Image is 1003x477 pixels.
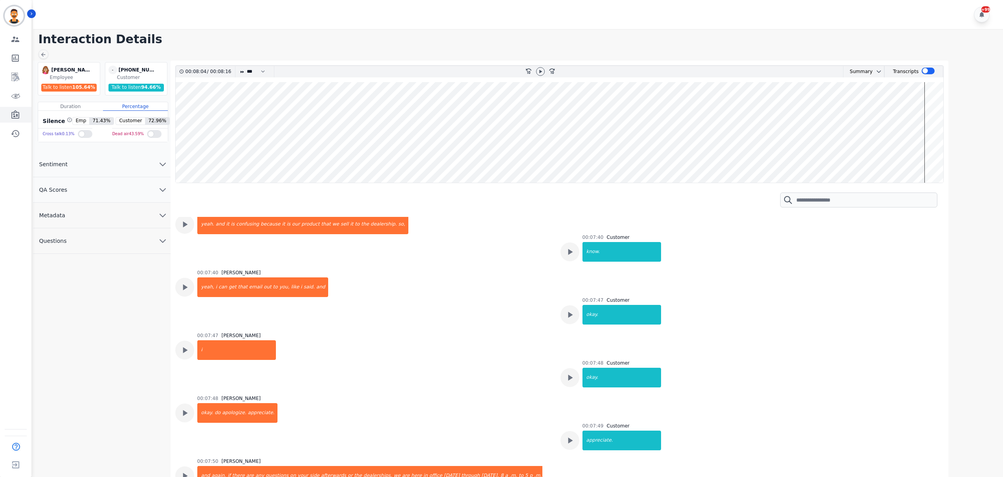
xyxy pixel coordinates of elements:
div: Dead air 43.59 % [112,128,144,140]
div: to [272,277,279,297]
div: dealership. [370,215,398,234]
div: [PHONE_NUMBER] [119,66,158,74]
div: know. [583,242,661,262]
div: [PERSON_NAME] [221,270,261,276]
button: Metadata chevron down [33,203,171,228]
div: [PERSON_NAME] [51,66,91,74]
div: yeah, [198,277,215,297]
div: Employee [50,74,98,81]
div: Silence [41,117,72,125]
div: Duration [38,102,103,111]
div: apologize. [221,403,247,423]
span: - [108,66,117,74]
div: that [320,215,331,234]
button: Questions chevron down [33,228,171,254]
div: do [214,403,221,423]
svg: chevron down [158,185,167,194]
img: Bordered avatar [5,6,24,25]
div: so, [397,215,408,234]
div: 00:07:40 [582,234,604,240]
span: 94.66 % [141,84,161,90]
div: 00:07:50 [197,458,219,464]
div: i [198,340,276,360]
div: okay. [198,403,214,423]
h1: Interaction Details [39,32,1003,46]
div: / [186,66,233,77]
div: [PERSON_NAME] [221,332,261,339]
div: email [248,277,263,297]
div: get [228,277,237,297]
div: yeah. [198,215,215,234]
div: out [263,277,272,297]
div: the [360,215,370,234]
div: because [260,215,281,234]
div: 00:07:40 [197,270,219,276]
div: can [218,277,228,297]
div: Customer [606,360,629,366]
span: Metadata [33,211,72,219]
span: Questions [33,237,73,245]
div: +99 [981,6,990,13]
div: that [237,277,248,297]
div: Transcripts [893,66,918,77]
div: appreciate. [583,431,661,450]
div: 00:08:04 [186,66,207,77]
div: Customer [117,74,165,81]
div: our [291,215,301,234]
div: Percentage [103,102,168,111]
svg: chevron down [876,68,882,75]
div: 00:07:47 [582,297,604,303]
div: 00:07:49 [582,423,604,429]
span: Emp [73,117,90,125]
div: confusing [235,215,260,234]
div: okay. [583,368,661,387]
div: to [354,215,360,234]
div: and [215,215,226,234]
span: 71.43 % [89,117,114,125]
div: 00:07:48 [582,360,604,366]
span: 72.96 % [145,117,169,125]
span: Sentiment [33,160,74,168]
div: Customer [606,297,629,303]
svg: chevron down [158,211,167,220]
div: Customer [606,423,629,429]
div: 00:08:16 [209,66,230,77]
div: [PERSON_NAME] [221,395,261,402]
div: is [230,215,235,234]
div: i [300,277,303,297]
span: QA Scores [33,186,74,194]
div: it [349,215,354,234]
div: we [332,215,340,234]
svg: chevron down [158,236,167,246]
div: Customer [606,234,629,240]
div: is [286,215,291,234]
div: 00:07:47 [197,332,219,339]
div: and [316,277,329,297]
div: said. [303,277,315,297]
div: Cross talk 0.13 % [43,128,75,140]
button: chevron down [873,68,882,75]
span: 105.64 % [72,84,95,90]
div: Talk to listen [108,84,164,92]
div: Summary [843,66,873,77]
div: you, [279,277,290,297]
div: product [301,215,320,234]
button: Sentiment chevron down [33,152,171,177]
div: it [281,215,286,234]
button: QA Scores chevron down [33,177,171,203]
div: [PERSON_NAME] [221,458,261,464]
div: sell [340,215,349,234]
div: like [290,277,300,297]
span: Customer [116,117,145,125]
div: 00:07:48 [197,395,219,402]
svg: chevron down [158,160,167,169]
div: okay. [583,305,661,325]
div: i [215,277,218,297]
div: Talk to listen [41,84,97,92]
div: appreciate. [247,403,278,423]
div: it [225,215,230,234]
